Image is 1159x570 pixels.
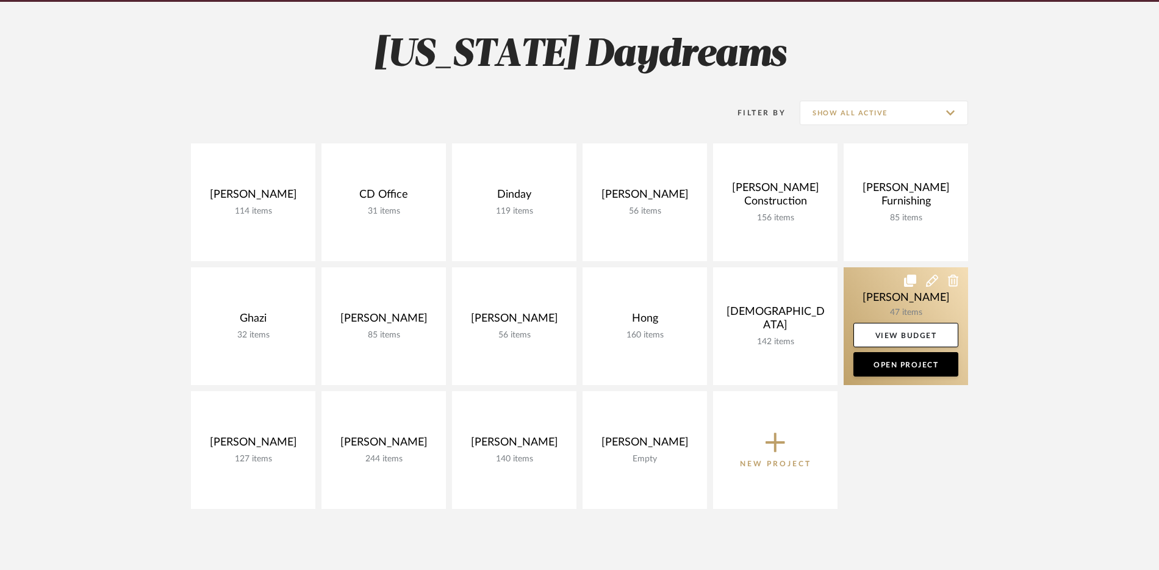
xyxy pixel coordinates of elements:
div: 85 items [331,330,436,341]
div: 85 items [853,213,958,223]
div: CD Office [331,188,436,206]
div: Ghazi [201,312,306,330]
div: 160 items [592,330,697,341]
div: 119 items [462,206,567,217]
div: [PERSON_NAME] [331,312,436,330]
div: Hong [592,312,697,330]
div: [PERSON_NAME] [201,436,306,454]
a: Open Project [853,352,958,377]
div: 56 items [592,206,697,217]
div: [PERSON_NAME] [201,188,306,206]
div: 140 items [462,454,567,464]
div: Dinday [462,188,567,206]
div: 142 items [723,337,828,347]
p: New Project [740,458,811,470]
div: 31 items [331,206,436,217]
div: 56 items [462,330,567,341]
div: Filter By [722,107,786,119]
div: 244 items [331,454,436,464]
div: [PERSON_NAME] [462,436,567,454]
div: [PERSON_NAME] Furnishing [853,181,958,213]
div: [PERSON_NAME] [331,436,436,454]
div: [PERSON_NAME] [462,312,567,330]
div: [PERSON_NAME] [592,436,697,454]
div: 156 items [723,213,828,223]
div: [PERSON_NAME] Construction [723,181,828,213]
div: [PERSON_NAME] [592,188,697,206]
div: 114 items [201,206,306,217]
button: New Project [713,391,838,509]
h2: [US_STATE] Daydreams [140,32,1019,78]
div: [DEMOGRAPHIC_DATA] [723,305,828,337]
div: Empty [592,454,697,464]
div: 32 items [201,330,306,341]
a: View Budget [853,323,958,347]
div: 127 items [201,454,306,464]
